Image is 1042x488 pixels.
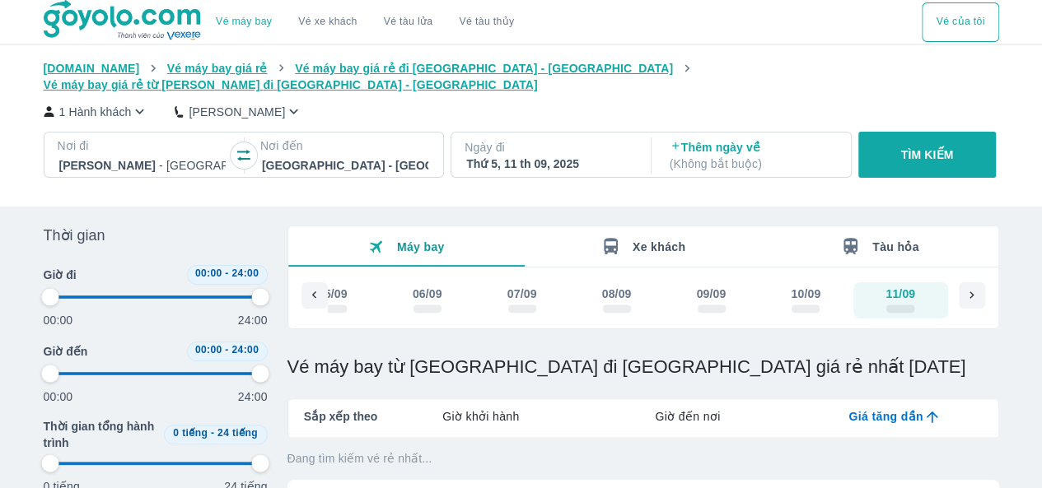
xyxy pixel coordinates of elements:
p: Nơi đi [58,137,227,154]
span: Giờ đến [44,343,88,360]
p: 24:00 [238,312,268,328]
div: 07/09 [507,286,537,302]
span: Vé máy bay giá rẻ [167,62,268,75]
div: 11/09 [885,286,915,302]
span: Vé máy bay giá rẻ từ [PERSON_NAME] đi [GEOGRAPHIC_DATA] - [GEOGRAPHIC_DATA] [44,78,538,91]
span: 24:00 [231,344,259,356]
span: - [225,344,228,356]
p: [PERSON_NAME] [189,104,285,120]
div: lab API tabs example [377,399,998,434]
p: 00:00 [44,388,73,405]
p: Nơi đến [260,137,430,154]
span: Máy bay [397,240,445,253]
button: TÌM KIẾM [858,132,996,178]
span: [DOMAIN_NAME] [44,62,140,75]
span: 00:00 [195,267,222,279]
p: Thêm ngày về [670,139,836,172]
div: Thứ 5, 11 th 09, 2025 [466,156,633,172]
span: 24 tiếng [217,427,258,439]
button: 1 Hành khách [44,103,149,120]
button: Vé của tôi [922,2,998,42]
div: 09/09 [697,286,727,302]
nav: breadcrumb [44,60,999,93]
span: Thời gian tổng hành trình [44,418,157,451]
p: Ngày đi [465,139,634,156]
span: Tàu hỏa [872,240,919,253]
div: 08/09 [602,286,632,302]
div: scrollable day and price [191,282,822,318]
h1: Vé máy bay từ [GEOGRAPHIC_DATA] đi [GEOGRAPHIC_DATA] giá rẻ nhất [DATE] [287,356,999,379]
span: - [225,267,228,279]
p: 1 Hành khách [59,104,132,120]
p: Đang tìm kiếm vé rẻ nhất... [287,450,999,467]
span: Giờ đến nơi [655,408,720,425]
button: [PERSON_NAME] [175,103,302,120]
span: 24:00 [231,267,259,279]
button: Vé tàu thủy [446,2,527,42]
div: choose transportation mode [922,2,998,42]
a: Vé xe khách [298,16,357,28]
p: TÌM KIẾM [901,146,954,163]
span: Vé máy bay giá rẻ đi [GEOGRAPHIC_DATA] - [GEOGRAPHIC_DATA] [295,62,673,75]
div: 05/09 [318,286,348,302]
div: 10/09 [791,286,820,302]
span: 0 tiếng [173,427,208,439]
span: Giờ khởi hành [442,408,519,425]
a: Vé máy bay [216,16,272,28]
span: Thời gian [44,225,105,245]
span: 00:00 [195,344,222,356]
div: 06/09 [413,286,442,302]
p: 00:00 [44,312,73,328]
p: ( Không bắt buộc ) [670,156,836,172]
span: Sắp xếp theo [304,408,378,425]
span: Giờ đi [44,267,77,283]
div: choose transportation mode [203,2,527,42]
span: - [211,427,214,439]
span: Xe khách [633,240,685,253]
a: Vé tàu lửa [371,2,446,42]
span: Giá tăng dần [848,408,923,425]
p: 24:00 [238,388,268,405]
